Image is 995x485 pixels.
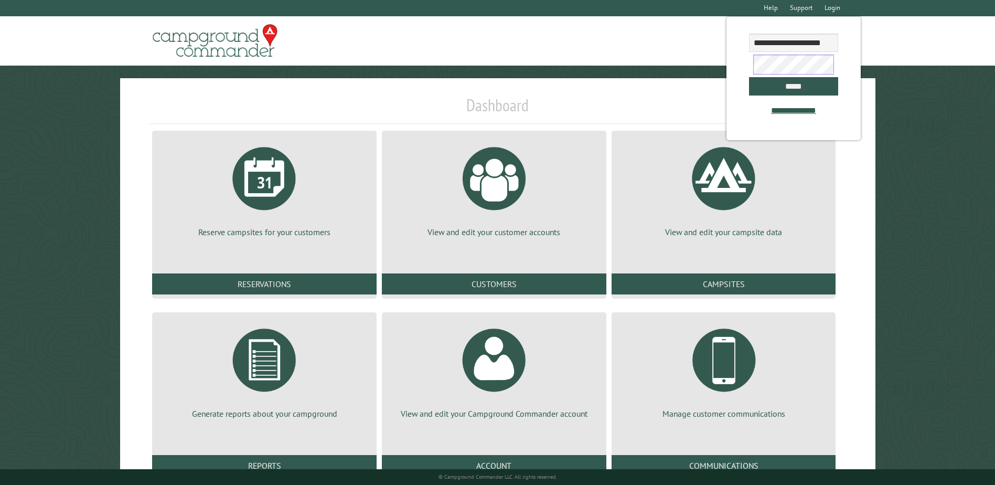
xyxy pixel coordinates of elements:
[165,408,364,419] p: Generate reports about your campground
[165,139,364,238] a: Reserve campsites for your customers
[165,226,364,238] p: Reserve campsites for your customers
[165,321,364,419] a: Generate reports about your campground
[394,226,594,238] p: View and edit your customer accounts
[149,20,281,61] img: Campground Commander
[612,273,836,294] a: Campsites
[624,139,823,238] a: View and edit your campsite data
[624,226,823,238] p: View and edit your campsite data
[152,273,377,294] a: Reservations
[612,455,836,476] a: Communications
[149,95,845,124] h1: Dashboard
[394,408,594,419] p: View and edit your Campground Commander account
[624,408,823,419] p: Manage customer communications
[382,455,606,476] a: Account
[394,139,594,238] a: View and edit your customer accounts
[152,455,377,476] a: Reports
[624,321,823,419] a: Manage customer communications
[438,473,557,480] small: © Campground Commander LLC. All rights reserved.
[382,273,606,294] a: Customers
[394,321,594,419] a: View and edit your Campground Commander account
